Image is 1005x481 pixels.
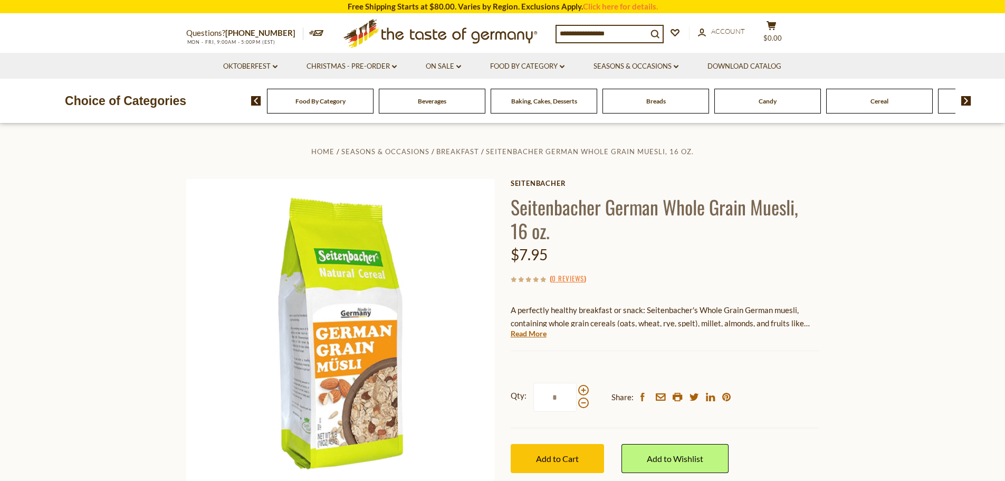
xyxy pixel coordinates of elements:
[536,454,579,464] span: Add to Cart
[621,444,729,473] a: Add to Wishlist
[759,97,777,105] a: Candy
[707,61,781,72] a: Download Catalog
[870,97,888,105] a: Cereal
[511,304,819,330] p: A perfectly healthy breakfast or snack: Seitenbacher's Whole Grain German muesli, containing whol...
[511,246,548,263] span: $7.95
[550,273,586,284] span: ( )
[426,61,461,72] a: On Sale
[511,179,819,187] a: Seitenbacher
[511,328,547,339] a: Read More
[251,96,261,106] img: previous arrow
[436,147,479,156] a: Breakfast
[611,391,634,404] span: Share:
[961,96,971,106] img: next arrow
[511,389,527,402] strong: Qty:
[756,21,788,47] button: $0.00
[552,273,584,285] a: 0 Reviews
[490,61,564,72] a: Food By Category
[223,61,277,72] a: Oktoberfest
[511,444,604,473] button: Add to Cart
[511,195,819,242] h1: Seitenbacher German Whole Grain Muesli, 16 oz.
[698,26,745,37] a: Account
[307,61,397,72] a: Christmas - PRE-ORDER
[295,97,346,105] a: Food By Category
[186,39,276,45] span: MON - FRI, 9:00AM - 5:00PM (EST)
[511,97,577,105] a: Baking, Cakes, Desserts
[341,147,429,156] a: Seasons & Occasions
[186,26,303,40] p: Questions?
[418,97,446,105] a: Beverages
[763,34,782,42] span: $0.00
[486,147,694,156] a: Seitenbacher German Whole Grain Muesli, 16 oz.
[583,2,658,11] a: Click here for details.
[594,61,678,72] a: Seasons & Occasions
[225,28,295,37] a: [PHONE_NUMBER]
[533,383,577,412] input: Qty:
[311,147,334,156] a: Home
[711,27,745,35] span: Account
[646,97,666,105] a: Breads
